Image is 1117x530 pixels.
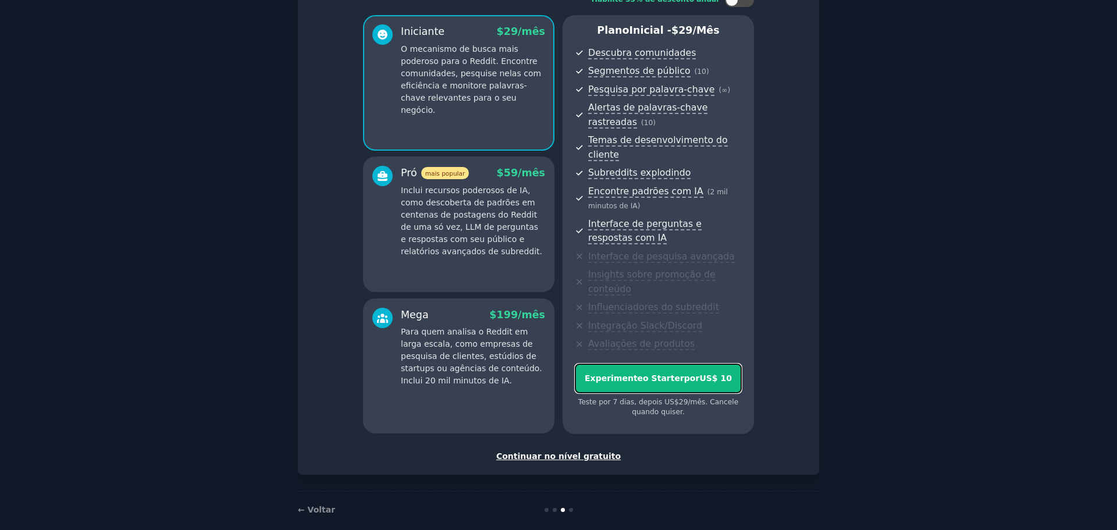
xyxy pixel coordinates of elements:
[489,309,496,321] font: $
[641,119,644,127] font: (
[401,26,444,37] font: Iniciante
[425,170,465,177] font: mais popular
[706,67,709,76] font: )
[401,327,542,385] font: Para quem analisa o Reddit em larga escala, como empresas de pesquisa de clientes, estúdios de st...
[588,134,728,160] font: Temas de desenvolvimento do cliente
[518,26,545,37] font: /mês
[588,269,716,294] font: Insights sobre promoção de conteúdo
[697,67,706,76] font: 10
[518,167,545,179] font: /mês
[643,374,684,383] font: o Starter
[684,374,700,383] font: por
[585,374,643,383] font: Experimente
[718,86,721,94] font: (
[671,24,678,36] font: $
[588,186,703,197] font: Encontre padrões com IA
[653,119,656,127] font: )
[588,320,702,331] font: Integração Slack/Discord
[496,451,621,461] font: Continuar no nível gratuito
[588,301,719,312] font: Influenciadores do subreddit
[518,309,545,321] font: /mês
[497,309,518,321] font: 199
[401,309,429,321] font: Mega
[401,167,417,179] font: Pró
[707,188,710,196] font: (
[578,398,635,406] font: Teste por 7 dias
[588,188,728,211] font: 2 mil minutos de IA
[678,24,692,36] font: 29
[679,398,688,406] font: 29
[699,374,732,383] font: US$ 10
[588,338,695,349] font: Avaliações de produtos
[688,398,705,406] font: /mês
[634,398,679,406] font: , depois US$
[588,65,690,76] font: Segmentos de público
[588,84,714,95] font: Pesquisa por palavra-chave
[588,251,735,262] font: Interface de pesquisa avançada
[693,24,720,36] font: /mês
[504,26,518,37] font: 29
[695,67,698,76] font: (
[497,26,504,37] font: $
[629,24,671,36] font: Inicial -
[588,167,691,178] font: Subreddits explodindo
[588,102,707,127] font: Alertas de palavras-chave rastreadas
[401,186,542,256] font: Inclui recursos poderosos de IA, como descoberta de padrões em centenas de postagens do Reddit de...
[401,44,541,115] font: O mecanismo de busca mais poderoso para o Reddit. Encontre comunidades, pesquise nelas com eficiê...
[644,119,653,127] font: 10
[575,364,742,393] button: Experimenteo StarterporUS$ 10
[497,167,504,179] font: $
[727,86,730,94] font: )
[588,218,702,244] font: Interface de perguntas e respostas com IA
[588,47,696,58] font: Descubra comunidades
[721,86,727,94] font: ∞
[504,167,518,179] font: 59
[638,202,641,210] font: )
[298,505,335,514] a: ← Voltar
[597,24,629,36] font: Plano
